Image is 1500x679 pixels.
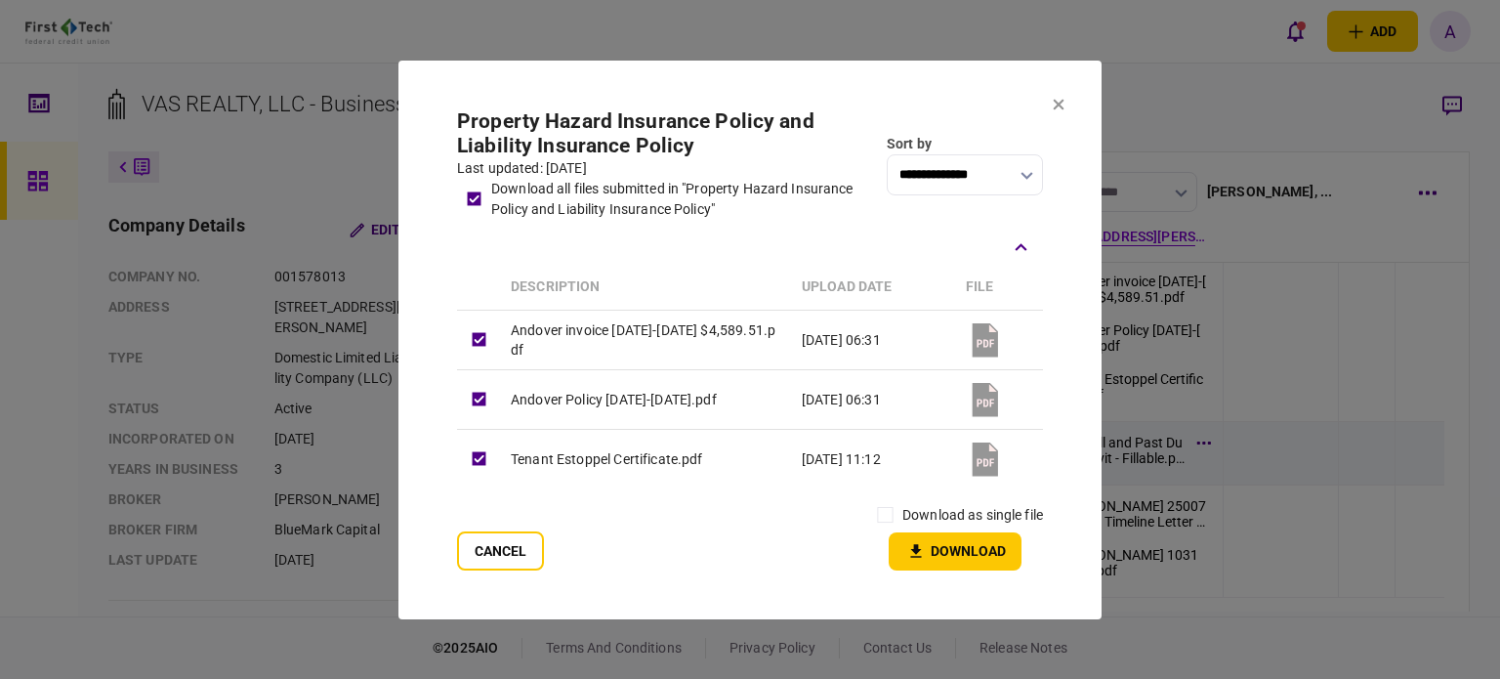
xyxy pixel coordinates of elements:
[792,310,956,369] td: [DATE] 06:31
[792,369,956,429] td: [DATE] 06:31
[491,178,877,219] div: download all files submitted in "Property Hazard Insurance Policy and Liability Insurance Policy"
[889,532,1021,571] button: Download
[956,264,1043,310] th: file
[902,505,1043,526] label: download as single file
[501,310,792,369] td: Andover invoice [DATE]-[DATE] $4,589.51.pdf
[457,531,544,571] button: Cancel
[792,429,956,488] td: [DATE] 11:12
[457,157,877,178] div: last updated: [DATE]
[792,264,956,310] th: upload date
[457,108,877,157] h2: Property Hazard Insurance Policy and Liability Insurance Policy
[501,429,792,488] td: Tenant Estoppel Certificate.pdf
[501,264,792,310] th: Description
[501,369,792,429] td: Andover Policy [DATE]-[DATE].pdf
[887,133,1043,153] div: Sort by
